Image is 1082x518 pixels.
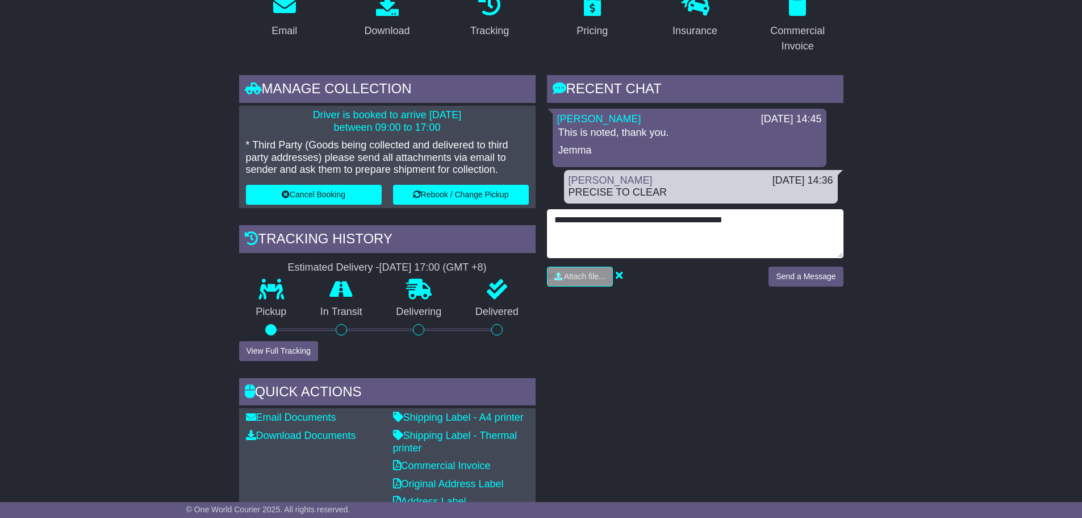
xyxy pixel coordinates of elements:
[364,23,410,39] div: Download
[393,460,491,471] a: Commercial Invoice
[379,306,459,318] p: Delivering
[239,341,318,361] button: View Full Tracking
[379,262,487,274] div: [DATE] 17:00 (GMT +8)
[393,478,504,490] a: Original Address Label
[558,144,821,157] p: Jemma
[569,175,653,186] a: [PERSON_NAME]
[186,505,350,514] span: © One World Courier 2025. All rights reserved.
[239,75,536,106] div: Manage collection
[239,225,536,256] div: Tracking history
[470,23,509,39] div: Tracking
[246,109,529,134] p: Driver is booked to arrive [DATE] between 09:00 to 17:00
[393,185,529,205] button: Rebook / Change Pickup
[558,127,821,139] p: This is noted, thank you.
[569,187,833,199] div: PRECISE TO CLEAR
[672,23,717,39] div: Insurance
[761,113,822,126] div: [DATE] 14:45
[768,267,843,287] button: Send a Message
[759,23,836,54] div: Commercial Invoice
[239,378,536,409] div: Quick Actions
[246,430,356,441] a: Download Documents
[547,75,843,106] div: RECENT CHAT
[271,23,297,39] div: Email
[393,412,524,423] a: Shipping Label - A4 printer
[239,306,304,318] p: Pickup
[576,23,608,39] div: Pricing
[246,185,382,205] button: Cancel Booking
[393,496,466,507] a: Address Label
[393,430,517,454] a: Shipping Label - Thermal printer
[557,113,641,125] a: [PERSON_NAME]
[303,306,379,318] p: In Transit
[246,139,529,176] p: * Third Party (Goods being collected and delivered to third party addresses) please send all atta...
[458,306,536,318] p: Delivered
[772,175,833,187] div: [DATE] 14:36
[246,412,336,423] a: Email Documents
[239,262,536,274] div: Estimated Delivery -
